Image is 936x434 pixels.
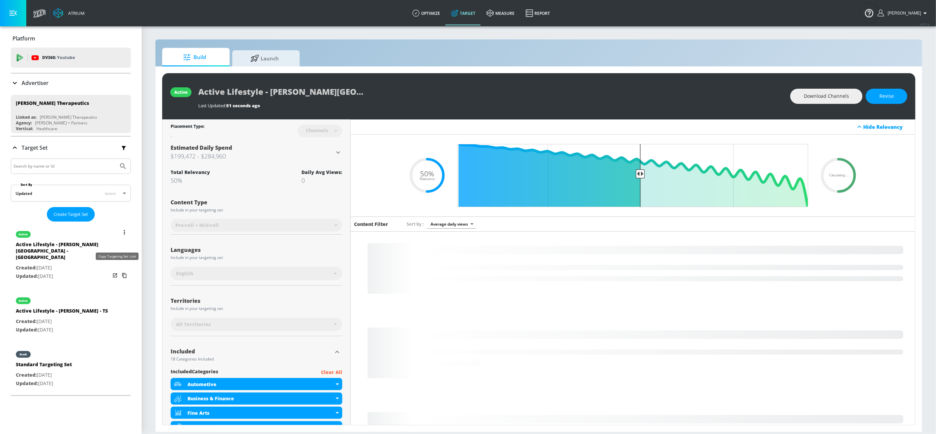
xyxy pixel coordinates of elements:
span: login as: ashley.jan@zefr.com [885,11,921,16]
span: Updated: [16,326,38,333]
div: [PERSON_NAME] Therapeutics [16,100,89,106]
div: Channels [302,127,331,133]
span: 50% [420,170,434,177]
p: [DATE] [16,272,110,281]
span: Calculating... [829,174,848,177]
div: active [19,233,28,236]
span: Updated: [16,273,38,279]
div: Active Lifestyle - [PERSON_NAME] - TS [16,308,108,317]
button: Open in new window [110,271,120,280]
button: Create Target Set [47,207,95,222]
div: Target Set [11,158,131,395]
div: Hide Relevancy [351,119,915,135]
div: draftStandard Targeting SetCreated:[DATE]Updated:[DATE] [11,344,131,393]
p: DV360: [42,54,75,61]
div: Include in your targeting set [171,256,342,260]
div: Total Relevancy [171,169,210,175]
div: Last Updated: [198,103,784,109]
p: [DATE] [16,371,72,379]
div: Territories [171,298,342,303]
div: Hide Relevancy [864,123,911,130]
a: optimize [407,1,446,25]
div: activeActive Lifestyle - [PERSON_NAME][GEOGRAPHIC_DATA] - [GEOGRAPHIC_DATA]Created:[DATE]Updated:... [11,224,131,285]
div: Target Set [11,137,131,159]
div: Atrium [65,10,85,16]
div: English [171,267,342,280]
button: Revise [866,89,907,104]
div: Platform [11,29,131,48]
div: 0 [301,176,342,184]
button: Open Resource Center [860,3,879,22]
div: Included [171,349,332,354]
div: Advertiser [11,74,131,92]
span: All Territories [176,321,211,328]
div: Active Lifestyle - [PERSON_NAME][GEOGRAPHIC_DATA] - [GEOGRAPHIC_DATA] [16,241,110,264]
div: Automotive [187,381,334,387]
label: Sort By [19,182,34,187]
div: Vertical: [16,126,33,132]
div: [PERSON_NAME] + Partners [35,120,87,126]
div: [PERSON_NAME] TherapeuticsLinked as:[PERSON_NAME] TherapeuticsAgency:[PERSON_NAME] + PartnersVert... [11,95,131,133]
p: Youtube [57,54,75,61]
input: Search by name or Id [13,162,116,171]
div: Fitness [187,424,334,430]
p: [DATE] [16,264,110,272]
div: Agency: [16,120,32,126]
span: Estimated Daily Spend [171,144,232,151]
span: Revise [879,92,894,100]
p: [DATE] [16,317,108,326]
div: 18 Categories Included [171,357,332,361]
span: Pre-roll + Mid-roll [175,222,219,229]
div: Business & Finance [171,393,342,405]
span: Updated: [16,380,38,386]
span: Created: [16,318,37,324]
div: Estimated Daily Spend$199,472 - $284,960 [171,144,342,161]
span: Relevance [420,177,435,181]
div: DV360: Youtube [11,48,131,68]
div: active [174,89,187,95]
span: Created: [16,264,37,271]
span: latest [105,191,116,196]
div: activeActive Lifestyle - [PERSON_NAME] - TSCreated:[DATE]Updated:[DATE] [11,291,131,339]
span: English [176,270,193,277]
p: Target Set [22,144,48,151]
span: Sort by [407,221,424,227]
div: active [19,299,28,302]
div: Fitness [171,421,342,433]
span: included Categories [171,368,218,377]
div: Standard Targeting Set [16,361,72,371]
div: Healthcare [36,126,57,132]
span: 51 seconds ago [226,103,260,109]
div: Average daily views [427,220,476,229]
div: Fine Arts [171,407,342,419]
a: Atrium [53,8,85,18]
div: Fine Arts [187,410,334,416]
span: Create Target Set [54,210,88,218]
div: Placement Type: [171,123,204,131]
div: All Territories [171,318,342,331]
a: Report [520,1,556,25]
span: Created: [16,372,37,378]
span: Launch [239,50,290,66]
nav: list of Target Set [11,222,131,395]
button: [PERSON_NAME] [878,9,929,17]
h6: Content Filter [354,221,388,227]
p: [DATE] [16,379,72,388]
div: Languages [171,247,342,253]
p: [DATE] [16,326,108,334]
div: Automotive [171,378,342,390]
div: Daily Avg Views: [301,169,342,175]
input: Final Threshold [454,144,812,207]
div: Updated [16,191,32,196]
div: Linked as: [16,114,36,120]
button: Download Channels [790,89,862,104]
a: measure [481,1,520,25]
p: Advertiser [22,79,49,87]
span: Download Channels [804,92,849,100]
span: v 4.25.4 [920,22,929,26]
div: Include in your targeting set [171,208,342,212]
div: 50% [171,176,210,184]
